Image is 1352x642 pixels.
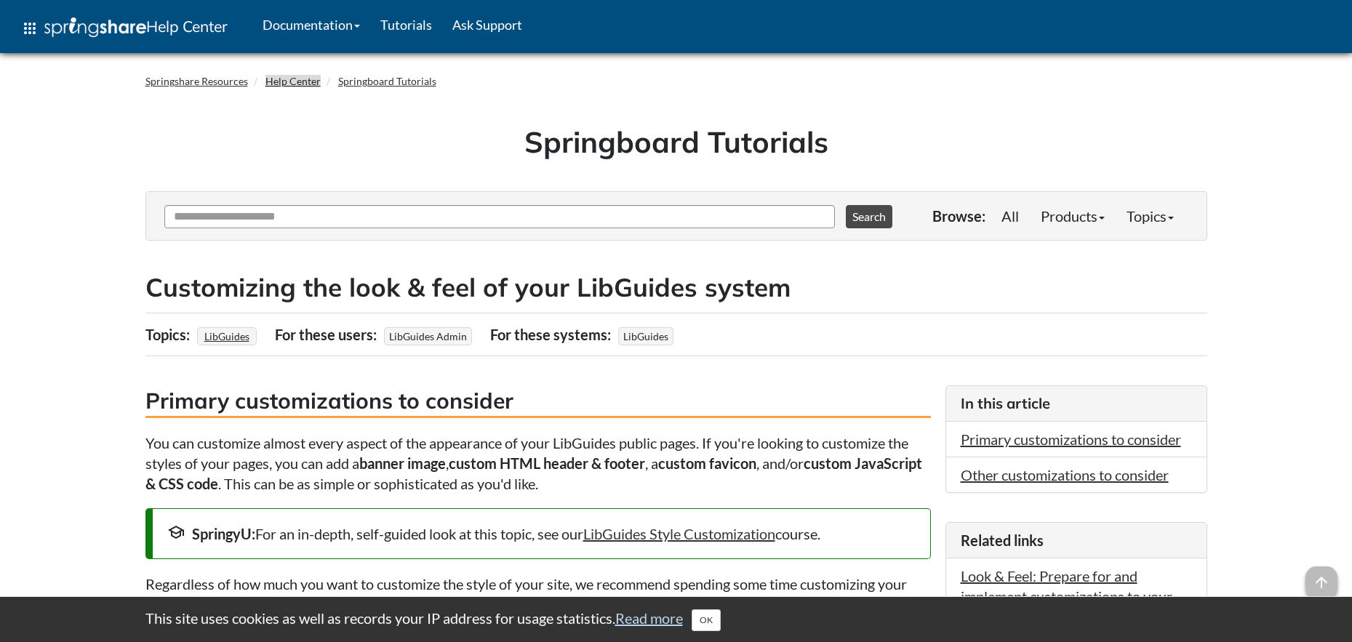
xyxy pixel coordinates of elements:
[131,608,1222,631] div: This site uses cookies as well as records your IP address for usage statistics.
[275,321,380,348] div: For these users:
[1305,568,1337,585] a: arrow_upward
[1305,566,1337,598] span: arrow_upward
[991,201,1030,230] a: All
[618,327,673,345] span: LibGuides
[146,17,228,36] span: Help Center
[21,20,39,37] span: apps
[692,609,721,631] button: Close
[961,430,1181,448] a: Primary customizations to consider
[384,327,472,345] span: LibGuides Admin
[1030,201,1116,230] a: Products
[156,121,1196,162] h1: Springboard Tutorials
[202,326,252,347] a: LibGuides
[961,531,1044,549] span: Related links
[449,454,645,472] strong: custom HTML header & footer
[44,17,146,37] img: Springshare
[338,75,436,87] a: Springboard Tutorials
[145,321,193,348] div: Topics:
[961,393,1192,414] h3: In this article
[370,7,442,43] a: Tutorials
[442,7,532,43] a: Ask Support
[583,525,775,542] a: LibGuides Style Customization
[145,75,248,87] a: Springshare Resources
[145,433,931,494] p: You can customize almost every aspect of the appearance of your LibGuides public pages. If you're...
[961,466,1169,483] a: Other customizations to consider
[658,454,756,472] strong: custom favicon
[932,206,985,226] p: Browse:
[145,270,1207,305] h2: Customizing the look & feel of your LibGuides system
[167,523,916,544] div: For an in-depth, self-guided look at this topic, see our course.
[252,7,370,43] a: Documentation
[167,523,185,541] span: school
[359,454,446,472] strong: banner image
[1116,201,1185,230] a: Topics
[265,75,321,87] a: Help Center
[192,525,255,542] strong: SpringyU:
[145,385,931,418] h3: Primary customizations to consider
[615,609,683,627] a: Read more
[846,205,892,228] button: Search
[11,7,238,50] a: apps Help Center
[145,574,931,635] p: Regardless of how much you want to customize the style of your site, we recommend spending some t...
[490,321,615,348] div: For these systems:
